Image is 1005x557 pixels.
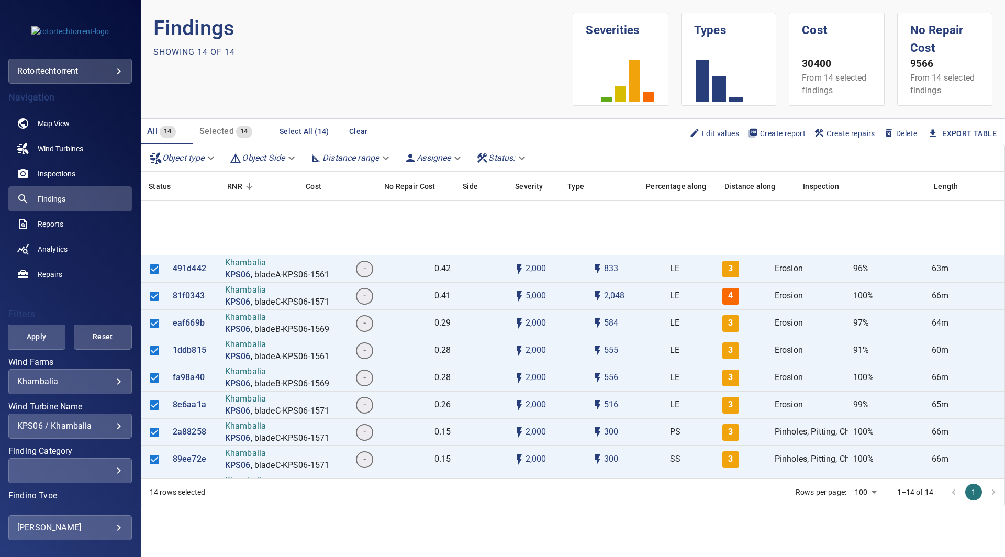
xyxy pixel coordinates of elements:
[728,426,733,438] p: 3
[400,149,467,167] div: Assignee
[853,372,874,384] p: 100%
[853,263,869,275] p: 96%
[932,290,948,302] p: 66m
[173,290,205,302] a: 81f0343
[728,263,733,275] p: 3
[510,172,562,201] div: Severity
[8,262,132,287] a: repairs noActive
[513,426,526,439] svg: Auto cost
[38,194,65,204] span: Findings
[604,372,618,384] p: 556
[173,399,206,411] a: 8e6aa1a
[251,378,330,390] p: , bladeB-KPS06-1569
[225,432,251,444] a: KPS06
[932,399,948,411] p: 65m
[775,290,803,302] p: Erosion
[225,460,251,472] a: KPS06
[173,263,206,275] p: 491d442
[225,378,251,390] a: KPS06
[775,453,861,465] p: Pinholes, Pitting, Chips
[225,448,330,460] p: Khambalia
[222,172,300,201] div: RNR
[853,344,869,357] p: 91%
[8,447,132,455] label: Finding Category
[526,317,546,329] p: 2,000
[225,366,330,378] p: Khambalia
[728,290,733,302] p: 4
[775,372,803,384] p: Erosion
[379,172,457,201] div: No Repair Cost
[685,125,743,142] button: Edit values
[225,269,251,281] a: KPS06
[944,484,1003,500] nav: pagination navigation
[251,432,330,444] p: , bladeC-KPS06-1571
[604,453,618,465] p: 300
[853,290,874,302] p: 100%
[357,426,372,438] span: -
[225,420,330,432] p: Khambalia
[357,317,372,329] span: -
[225,351,251,363] a: KPS06
[251,296,330,308] p: , bladeC-KPS06-1571
[932,453,948,465] p: 66m
[670,317,679,329] p: LE
[384,172,435,201] div: Projected additional costs incurred by waiting 1 year to repair. This is a function of possible i...
[242,179,257,194] button: Sort
[160,126,176,138] span: 14
[604,344,618,357] p: 555
[251,324,330,336] p: , bladeB-KPS06-1569
[457,172,510,201] div: Side
[173,317,205,329] a: eaf669b
[670,263,679,275] p: LE
[8,136,132,161] a: windturbines noActive
[225,296,251,308] a: KPS06
[932,344,948,357] p: 60m
[8,358,132,366] label: Wind Farms
[513,263,526,275] svg: Auto cost
[227,172,242,201] div: Repair Now Ratio: The ratio of the additional incurred cost of repair in 1 year and the cost of r...
[31,26,109,37] img: rotortechtorrent-logo
[910,73,975,95] span: From 14 selected findings
[17,376,123,386] div: Khambalia
[251,269,330,281] p: , bladeA-KPS06-1561
[275,122,333,141] button: Select All (14)
[8,458,132,483] div: Finding Category
[8,492,132,500] label: Finding Type
[488,153,515,163] em: Status :
[225,284,330,296] p: Khambalia
[8,403,132,411] label: Wind Turbine Name
[434,290,451,302] p: 0.41
[604,290,625,302] p: 2,048
[728,399,733,411] p: 3
[251,460,330,472] p: , bladeC-KPS06-1571
[434,317,451,329] p: 0.29
[357,290,372,302] span: -
[728,317,733,329] p: 3
[17,63,123,80] div: rotortechtorrent
[153,13,573,44] p: Findings
[225,324,251,336] p: KPS06
[8,111,132,136] a: map noActive
[434,263,451,275] p: 0.42
[775,263,803,275] p: Erosion
[38,269,62,280] span: Repairs
[225,393,330,405] p: Khambalia
[670,399,679,411] p: LE
[225,405,251,417] a: KPS06
[670,426,680,438] p: PS
[775,317,803,329] p: Erosion
[251,405,330,417] p: , bladeC-KPS06-1571
[515,172,543,201] div: Severity
[932,317,948,329] p: 64m
[513,344,526,357] svg: Auto cost
[689,128,739,139] span: Edit values
[586,13,655,39] h1: Severities
[965,484,982,500] button: page 1
[934,172,958,201] div: Length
